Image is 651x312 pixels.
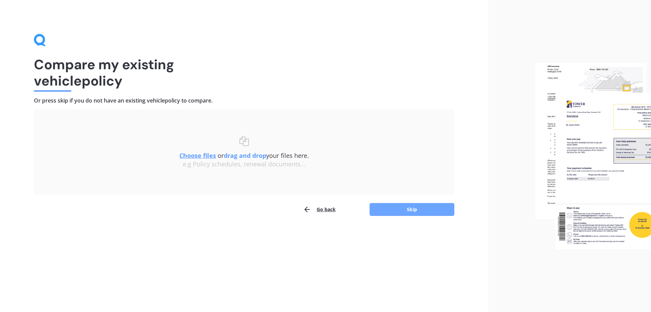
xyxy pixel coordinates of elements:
span: or your files here. [179,151,309,160]
img: files.webp [535,63,651,250]
b: drag and drop [224,151,266,160]
button: Go back [303,203,336,216]
h1: Compare my existing vehicle policy [34,56,454,89]
h4: Or press skip if you do not have an existing vehicle policy to compare. [34,97,454,104]
button: Skip [370,203,454,216]
u: Choose files [179,151,216,160]
div: e.g Policy schedules, renewal documents... [47,161,441,168]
